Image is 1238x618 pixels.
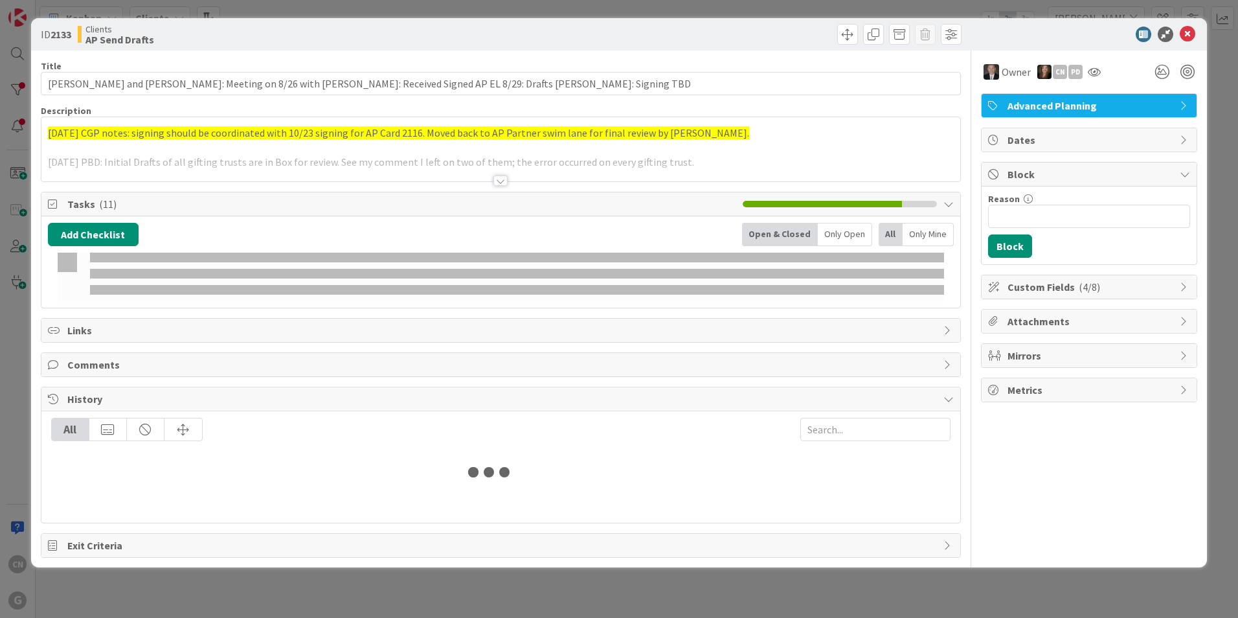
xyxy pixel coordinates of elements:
[99,198,117,211] span: ( 11 )
[67,323,937,338] span: Links
[1007,132,1173,148] span: Dates
[48,126,749,139] span: [DATE] CGP notes: signing should be coordinated with 10/23 signing for AP Card 2116. Moved back t...
[52,418,89,441] div: All
[67,357,937,372] span: Comments
[41,105,91,117] span: Description
[1068,65,1083,79] div: PD
[48,223,139,246] button: Add Checklist
[67,391,937,407] span: History
[67,196,736,212] span: Tasks
[1079,280,1100,293] span: ( 4/8 )
[41,27,71,42] span: ID
[85,24,154,34] span: Clients
[800,418,951,441] input: Search...
[51,28,71,41] b: 2133
[67,538,937,553] span: Exit Criteria
[1007,382,1173,398] span: Metrics
[1007,314,1173,329] span: Attachments
[1007,98,1173,113] span: Advanced Planning
[1007,279,1173,295] span: Custom Fields
[1007,348,1173,363] span: Mirrors
[1002,64,1031,80] span: Owner
[742,223,818,246] div: Open & Closed
[984,64,999,80] img: BG
[41,60,62,72] label: Title
[1053,65,1067,79] div: CN
[85,34,154,45] b: AP Send Drafts
[1007,166,1173,182] span: Block
[903,223,954,246] div: Only Mine
[41,72,961,95] input: type card name here...
[1037,65,1052,79] img: SB
[879,223,903,246] div: All
[988,193,1020,205] label: Reason
[988,235,1032,258] button: Block
[818,223,872,246] div: Only Open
